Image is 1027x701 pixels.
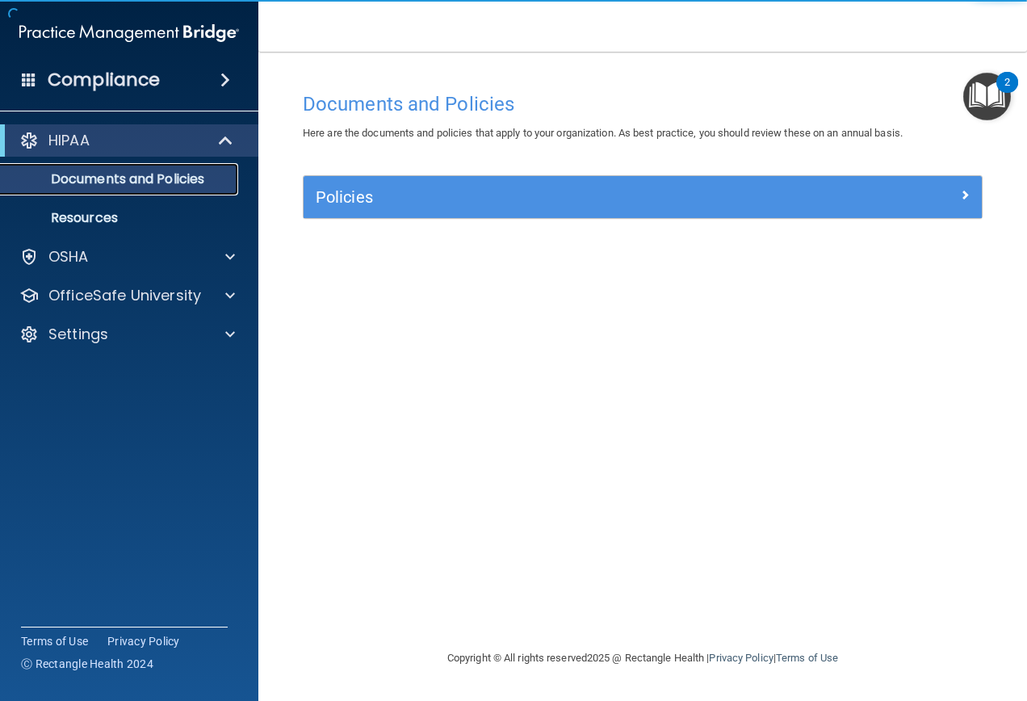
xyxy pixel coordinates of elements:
div: 2 [1004,82,1010,103]
p: OSHA [48,247,89,267]
a: HIPAA [19,131,234,150]
a: Privacy Policy [107,633,180,649]
span: Here are the documents and policies that apply to your organization. As best practice, you should... [303,127,903,139]
p: Documents and Policies [10,171,231,187]
a: Terms of Use [21,633,88,649]
a: OSHA [19,247,235,267]
img: PMB logo [19,17,239,49]
p: Settings [48,325,108,344]
a: Settings [19,325,235,344]
a: Privacy Policy [709,652,773,664]
h4: Documents and Policies [303,94,983,115]
button: Open Resource Center, 2 new notifications [963,73,1011,120]
p: OfficeSafe University [48,286,201,305]
a: Policies [316,184,970,210]
h5: Policies [316,188,800,206]
p: Resources [10,210,231,226]
a: OfficeSafe University [19,286,235,305]
a: Terms of Use [776,652,838,664]
h4: Compliance [48,69,160,91]
p: HIPAA [48,131,90,150]
span: Ⓒ Rectangle Health 2024 [21,656,153,672]
div: Copyright © All rights reserved 2025 @ Rectangle Health | | [348,632,937,684]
